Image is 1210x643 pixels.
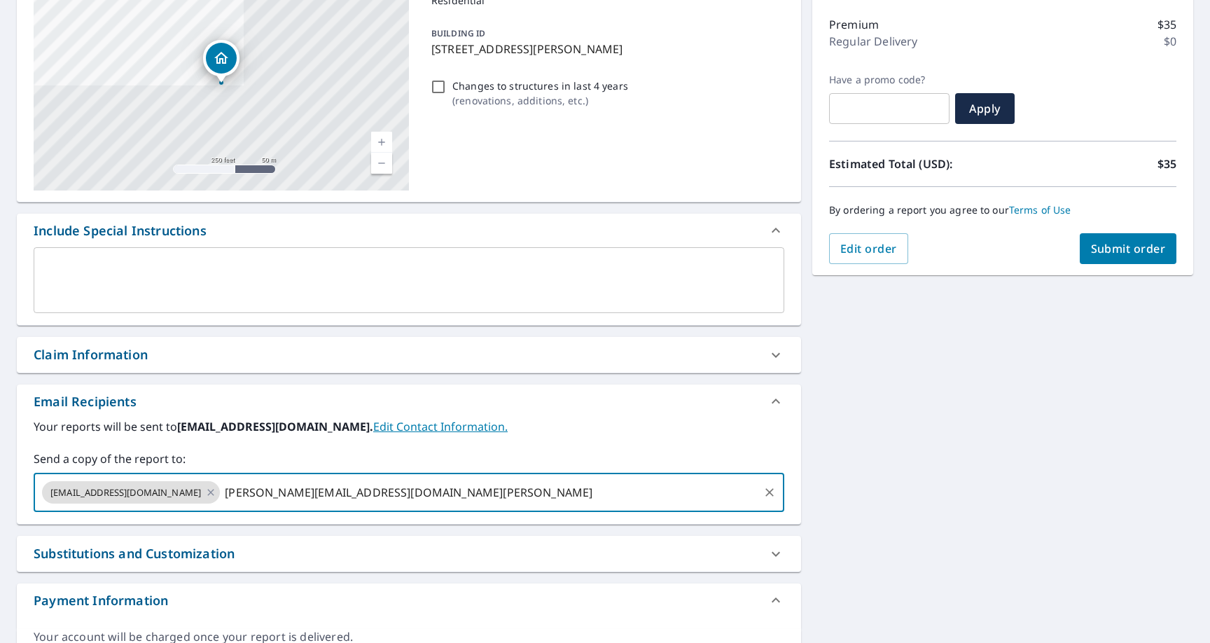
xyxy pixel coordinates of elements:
[42,486,209,499] span: [EMAIL_ADDRESS][DOMAIN_NAME]
[431,41,779,57] p: [STREET_ADDRESS][PERSON_NAME]
[17,214,801,247] div: Include Special Instructions
[17,337,801,373] div: Claim Information
[371,153,392,174] a: Current Level 17, Zoom Out
[1009,203,1071,216] a: Terms of Use
[34,345,148,364] div: Claim Information
[452,93,628,108] p: ( renovations, additions, etc. )
[17,385,801,418] div: Email Recipients
[34,450,784,467] label: Send a copy of the report to:
[371,132,392,153] a: Current Level 17, Zoom In
[373,419,508,434] a: EditContactInfo
[966,101,1003,116] span: Apply
[829,233,908,264] button: Edit order
[203,40,239,83] div: Dropped pin, building 1, Residential property, 35459 Pierce St Richmond, MI 48062
[840,241,897,256] span: Edit order
[34,221,207,240] div: Include Special Instructions
[1157,155,1176,172] p: $35
[17,536,801,572] div: Substitutions and Customization
[177,419,373,434] b: [EMAIL_ADDRESS][DOMAIN_NAME].
[1091,241,1166,256] span: Submit order
[452,78,628,93] p: Changes to structures in last 4 years
[829,74,950,86] label: Have a promo code?
[955,93,1015,124] button: Apply
[829,204,1176,216] p: By ordering a report you agree to our
[34,392,137,411] div: Email Recipients
[34,591,168,610] div: Payment Information
[760,483,779,502] button: Clear
[1164,33,1176,50] p: $0
[34,544,235,563] div: Substitutions and Customization
[17,583,801,617] div: Payment Information
[34,418,784,435] label: Your reports will be sent to
[829,155,1003,172] p: Estimated Total (USD):
[829,33,917,50] p: Regular Delivery
[42,481,220,504] div: [EMAIL_ADDRESS][DOMAIN_NAME]
[829,16,879,33] p: Premium
[431,27,485,39] p: BUILDING ID
[1157,16,1176,33] p: $35
[1080,233,1177,264] button: Submit order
